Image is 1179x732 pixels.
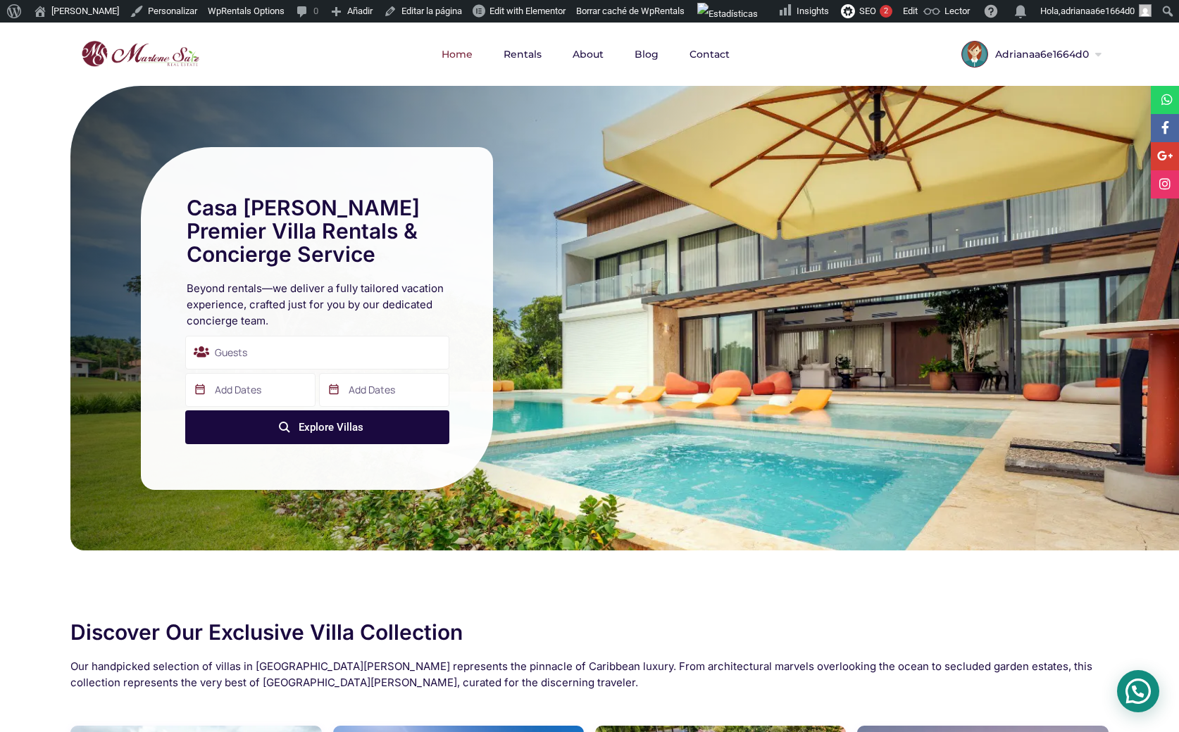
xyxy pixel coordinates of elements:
a: About [559,23,618,86]
div: Guests [185,336,449,370]
span: Insights [797,6,829,16]
div: 2 [880,5,892,18]
input: Add Dates [319,373,449,407]
span: Adrianaa6e1664d0 [988,49,1092,59]
h2: Casa [PERSON_NAME] Premier Villa Rentals & Concierge Service [187,196,447,266]
input: Add Dates [185,373,316,407]
a: Home [428,23,487,86]
a: Blog [620,23,673,86]
a: Contact [675,23,744,86]
img: Visitas de 48 horas. Haz clic para ver más estadísticas del sitio. [697,3,758,25]
h2: Beyond rentals—we deliver a fully tailored vacation experience, crafted just for you by our dedic... [187,280,447,329]
button: Explore Villas [185,410,449,444]
h2: Our handpicked selection of villas in [GEOGRAPHIC_DATA][PERSON_NAME] represents the pinnacle of C... [70,658,1109,690]
h2: Discover Our Exclusive Villa Collection [70,621,1109,644]
img: logo [77,37,203,71]
a: Rentals [489,23,556,86]
span: SEO [859,6,876,16]
span: adrianaa6e1664d0 [1061,6,1135,16]
span: Edit with Elementor [489,6,566,16]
